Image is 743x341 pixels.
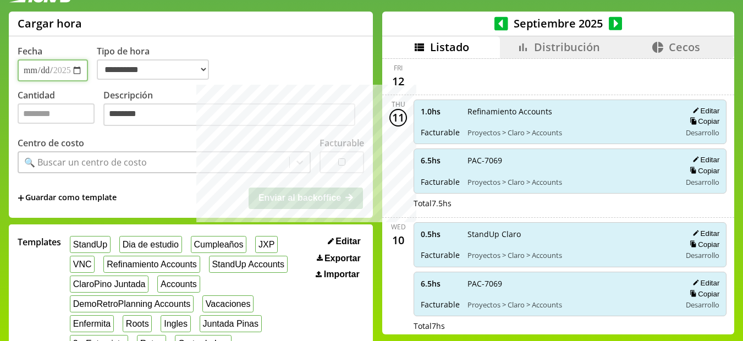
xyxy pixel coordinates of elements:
[324,236,364,247] button: Editar
[18,236,61,248] span: Templates
[255,236,278,253] button: JXP
[70,236,111,253] button: StandUp
[421,250,460,260] span: Facturable
[686,177,719,187] span: Desarrollo
[335,237,360,246] span: Editar
[686,240,719,249] button: Copiar
[70,295,194,312] button: DemoRetroPlanning Accounts
[689,229,719,238] button: Editar
[467,155,673,166] span: PAC-7069
[18,192,24,204] span: +
[421,177,460,187] span: Facturable
[389,232,407,249] div: 10
[689,106,719,116] button: Editar
[467,250,673,260] span: Proyectos > Claro > Accounts
[70,315,114,332] button: Enfermita
[200,315,262,332] button: Juntada Pinas
[421,299,460,310] span: Facturable
[70,256,95,273] button: VNC
[392,100,405,109] div: Thu
[467,128,673,137] span: Proyectos > Claro > Accounts
[430,40,469,54] span: Listado
[686,128,719,137] span: Desarrollo
[421,155,460,166] span: 6.5 hs
[686,300,719,310] span: Desarrollo
[191,236,246,253] button: Cumpleaños
[202,295,254,312] button: Vacaciones
[320,137,364,149] label: Facturable
[389,73,407,90] div: 12
[161,315,190,332] button: Ingles
[686,166,719,175] button: Copiar
[669,40,700,54] span: Cecos
[313,253,364,264] button: Exportar
[18,103,95,124] input: Cantidad
[686,289,719,299] button: Copiar
[70,276,148,293] button: ClaroPino Juntada
[209,256,288,273] button: StandUp Accounts
[686,250,719,260] span: Desarrollo
[324,269,360,279] span: Importar
[467,229,673,239] span: StandUp Claro
[414,321,727,331] div: Total 7 hs
[686,117,719,126] button: Copiar
[467,278,673,289] span: PAC-7069
[18,192,117,204] span: +Guardar como template
[103,256,200,273] button: Refinamiento Accounts
[467,300,673,310] span: Proyectos > Claro > Accounts
[97,45,218,81] label: Tipo de hora
[421,127,460,137] span: Facturable
[324,254,361,263] span: Exportar
[382,58,734,333] div: scrollable content
[414,198,727,208] div: Total 7.5 hs
[467,106,673,117] span: Refinamiento Accounts
[18,45,42,57] label: Fecha
[103,103,355,127] textarea: Descripción
[421,106,460,117] span: 1.0 hs
[24,156,147,168] div: 🔍 Buscar un centro de costo
[18,137,84,149] label: Centro de costo
[18,89,103,129] label: Cantidad
[389,109,407,127] div: 11
[123,315,152,332] button: Roots
[689,278,719,288] button: Editar
[394,63,403,73] div: Fri
[18,16,82,31] h1: Cargar hora
[119,236,182,253] button: Dia de estudio
[508,16,609,31] span: Septiembre 2025
[157,276,200,293] button: Accounts
[103,89,364,129] label: Descripción
[97,59,209,80] select: Tipo de hora
[689,155,719,164] button: Editar
[421,229,460,239] span: 0.5 hs
[467,177,673,187] span: Proyectos > Claro > Accounts
[391,222,406,232] div: Wed
[534,40,600,54] span: Distribución
[421,278,460,289] span: 6.5 hs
